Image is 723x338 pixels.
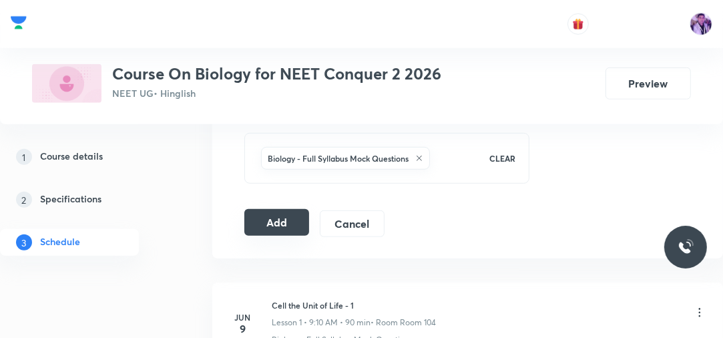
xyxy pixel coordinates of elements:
h6: Jun [229,311,256,323]
img: preeti Tripathi [690,13,712,35]
h5: Schedule [40,234,80,250]
button: Preview [606,67,691,100]
p: Lesson 1 • 9:10 AM • 90 min [272,317,371,329]
button: Add [244,209,309,236]
p: NEET UG • Hinglish [112,86,441,100]
h5: Specifications [40,192,101,208]
h4: 9 [229,323,256,334]
p: 2 [16,192,32,208]
img: Company Logo [11,13,27,33]
button: avatar [567,13,589,35]
a: Company Logo [11,13,27,36]
p: 1 [16,149,32,165]
h3: Course On Biology for NEET Conquer 2 2026 [112,64,441,83]
h6: Cell the Unit of Life - 1 [272,299,436,311]
p: • Room Room 104 [371,317,436,329]
button: Cancel [320,210,385,237]
p: CLEAR [489,152,515,164]
p: 3 [16,234,32,250]
h5: Course details [40,149,103,165]
img: avatar [572,18,584,30]
img: ttu [678,239,694,255]
h6: Biology - Full Syllabus Mock Questions [268,152,409,164]
img: FC7E9FF7-F571-41FE-967E-1DDDFF2D2A90_plus.png [32,64,101,103]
